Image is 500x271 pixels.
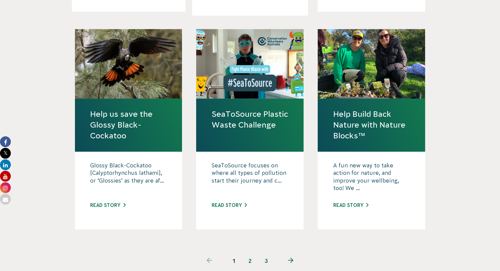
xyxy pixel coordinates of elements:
[333,162,410,195] p: A fun new way to take action for nature, and improve your wellbeing, too! We ...
[211,162,288,195] p: SeaToSource focuses on where all types of pollution start their journey and c...
[242,253,258,269] a: 2
[274,253,307,269] a: Next page
[211,202,247,208] a: Read story
[258,253,274,269] a: 3
[333,109,410,141] a: Help Build Back Nature with Nature Blocks™
[211,109,288,130] a: SeaToSource Plastic Waste Challenge
[90,162,167,195] p: Glossy Black-Cockatoo [Calyptorhynchus lathami], or ‘Glossies’ as they are af...
[226,253,242,269] span: 1
[333,202,368,208] a: Read story
[193,253,307,269] ul: Pagination
[90,109,167,141] a: Help us save the Glossy Black-Cockatoo
[90,202,126,208] a: Read story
